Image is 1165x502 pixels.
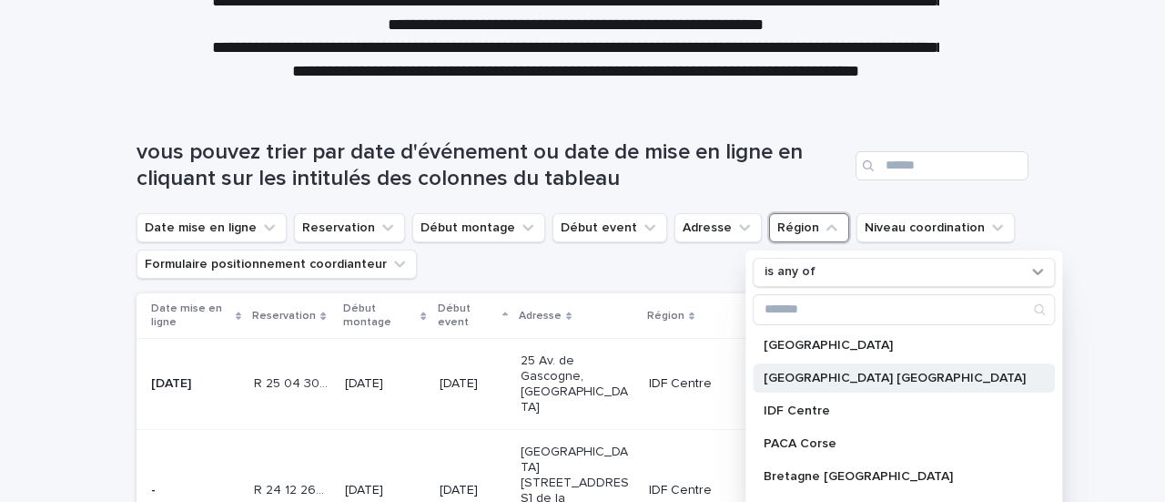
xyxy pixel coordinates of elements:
[552,213,667,242] button: Début event
[438,299,498,333] p: Début event
[137,339,1028,430] tr: [DATE]R 25 04 3097R 25 04 3097 [DATE][DATE]25 Av. de Gascogne, [GEOGRAPHIC_DATA]IDF Centre-me pos...
[764,339,1026,352] p: [GEOGRAPHIC_DATA]
[137,213,287,242] button: Date mise en ligne
[137,139,848,192] h1: vous pouvez trier par date d'événement ou date de mise en ligne en cliquant sur les intitulés des...
[137,250,417,279] button: Formulaire positionnement coordianteur
[856,213,1015,242] button: Niveau coordination
[521,353,634,415] p: 25 Av. de Gascogne, [GEOGRAPHIC_DATA]
[254,373,333,392] p: R 25 04 3097
[764,437,1026,450] p: PACA Corse
[345,483,425,498] p: [DATE]
[345,376,425,392] p: [DATE]
[764,405,1026,417] p: IDF Centre
[151,376,239,392] p: [DATE]
[856,151,1028,180] input: Search
[151,299,231,333] p: Date mise en ligne
[753,294,1055,325] div: Search
[440,483,507,498] p: [DATE]
[252,306,316,326] p: Reservation
[764,372,1026,384] p: [GEOGRAPHIC_DATA] [GEOGRAPHIC_DATA]
[254,479,333,498] p: R 24 12 2633
[647,306,684,326] p: Région
[151,483,239,498] p: -
[649,483,763,498] p: IDF Centre
[649,376,763,392] p: IDF Centre
[765,264,815,280] p: is any of
[769,213,849,242] button: Région
[674,213,762,242] button: Adresse
[519,306,562,326] p: Adresse
[343,299,417,333] p: Début montage
[294,213,405,242] button: Reservation
[412,213,545,242] button: Début montage
[440,376,507,392] p: [DATE]
[764,470,1026,483] p: Bretagne [GEOGRAPHIC_DATA]
[754,295,1054,324] input: Search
